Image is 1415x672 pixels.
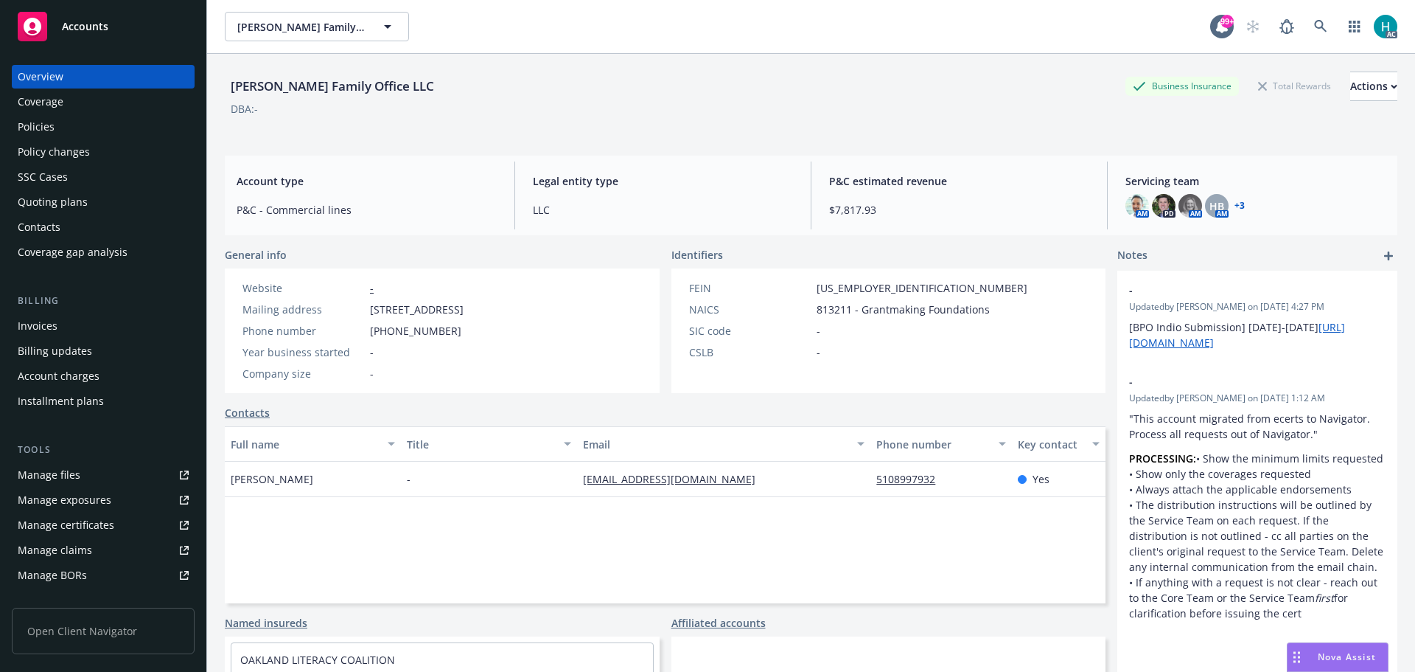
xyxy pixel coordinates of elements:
[817,323,820,339] span: -
[1315,591,1334,605] em: first
[225,12,409,41] button: [PERSON_NAME] Family Office LLC
[870,426,1011,462] button: Phone number
[225,426,401,462] button: Full name
[1117,247,1147,265] span: Notes
[1178,194,1202,218] img: photo
[237,173,497,189] span: Account type
[1234,201,1245,210] a: +3
[18,65,63,89] div: Overview
[829,202,1089,218] span: $7,817.93
[1129,374,1347,389] span: -
[1129,451,1196,465] strong: PROCESSING:
[18,488,111,512] div: Manage exposures
[18,115,55,139] div: Policies
[1318,651,1376,663] span: Nova Assist
[1129,300,1386,314] span: Updated by [PERSON_NAME] on [DATE] 4:27 PM
[817,302,990,317] span: 813211 - Grantmaking Foundations
[583,437,848,452] div: Email
[401,426,577,462] button: Title
[12,339,195,363] a: Billing updates
[12,608,195,654] span: Open Client Navigator
[225,247,287,263] span: General info
[237,19,365,35] span: [PERSON_NAME] Family Office LLC
[1152,194,1175,218] img: photo
[876,472,947,486] a: 5108997932
[1129,283,1347,298] span: -
[1350,72,1397,100] div: Actions
[533,202,793,218] span: LLC
[1125,194,1149,218] img: photo
[12,564,195,587] a: Manage BORs
[18,165,68,189] div: SSC Cases
[242,366,364,381] div: Company size
[1380,247,1397,265] a: add
[1129,411,1386,442] p: "This account migrated from ecerts to Navigator. Process all requests out of Navigator."
[370,344,374,360] span: -
[18,389,104,413] div: Installment plans
[242,280,364,296] div: Website
[18,140,90,164] div: Policy changes
[12,589,195,612] a: Summary of insurance
[12,240,195,264] a: Coverage gap analysis
[1129,451,1386,621] p: • Show the minimum limits requested • Show only the coverages requested • Always attach the appli...
[12,443,195,457] div: Tools
[242,302,364,317] div: Mailing address
[1287,642,1388,672] button: Nova Assist
[12,165,195,189] a: SSC Cases
[1238,12,1268,41] a: Start snowing
[407,471,410,487] span: -
[370,302,464,317] span: [STREET_ADDRESS]
[12,463,195,487] a: Manage files
[1018,437,1083,452] div: Key contact
[18,215,60,239] div: Contacts
[671,247,723,263] span: Identifiers
[12,115,195,139] a: Policies
[18,240,127,264] div: Coverage gap analysis
[240,653,395,667] a: OAKLAND LITERACY COALITION
[876,437,989,452] div: Phone number
[1350,72,1397,101] button: Actions
[1251,77,1338,95] div: Total Rewards
[12,364,195,388] a: Account charges
[1125,173,1386,189] span: Servicing team
[1209,198,1224,214] span: HB
[1033,471,1049,487] span: Yes
[829,173,1089,189] span: P&C estimated revenue
[237,202,497,218] span: P&C - Commercial lines
[370,323,461,339] span: [PHONE_NUMBER]
[225,77,440,96] div: [PERSON_NAME] Family Office LLC
[18,314,57,338] div: Invoices
[1012,426,1105,462] button: Key contact
[231,101,258,117] div: DBA: -
[242,344,364,360] div: Year business started
[533,173,793,189] span: Legal entity type
[18,90,63,114] div: Coverage
[1288,643,1306,671] div: Drag to move
[18,463,80,487] div: Manage files
[817,280,1027,296] span: [US_EMPLOYER_IDENTIFICATION_NUMBER]
[62,21,108,32] span: Accounts
[231,437,379,452] div: Full name
[1220,15,1234,28] div: 99+
[12,294,195,308] div: Billing
[12,488,195,512] a: Manage exposures
[689,280,811,296] div: FEIN
[1374,15,1397,38] img: photo
[18,190,88,214] div: Quoting plans
[18,538,92,562] div: Manage claims
[671,615,766,631] a: Affiliated accounts
[689,323,811,339] div: SIC code
[12,6,195,47] a: Accounts
[242,323,364,339] div: Phone number
[817,344,820,360] span: -
[12,215,195,239] a: Contacts
[18,564,87,587] div: Manage BORs
[689,344,811,360] div: CSLB
[370,366,374,381] span: -
[407,437,555,452] div: Title
[1125,77,1239,95] div: Business Insurance
[12,190,195,214] a: Quoting plans
[1117,362,1397,633] div: -Updatedby [PERSON_NAME] on [DATE] 1:12 AM"This account migrated from ecerts to Navigator. Proces...
[18,589,130,612] div: Summary of insurance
